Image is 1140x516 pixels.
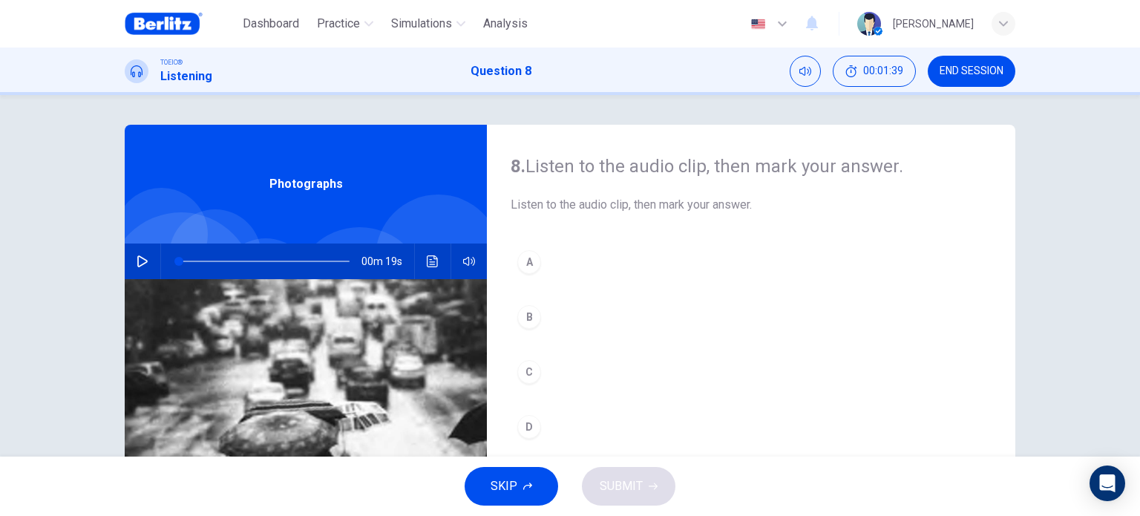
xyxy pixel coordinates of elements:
button: A [511,244,992,281]
span: Listen to the audio clip, then mark your answer. [511,196,992,214]
button: Dashboard [237,10,305,37]
button: C [511,353,992,391]
span: 00:01:39 [863,65,903,77]
a: Berlitz Brasil logo [125,9,237,39]
div: [PERSON_NAME] [893,15,974,33]
button: Simulations [385,10,471,37]
h1: Question 8 [471,62,531,80]
h1: Listening [160,68,212,85]
div: Mute [790,56,821,87]
div: A [517,250,541,274]
div: Open Intercom Messenger [1090,466,1125,501]
div: C [517,360,541,384]
span: Analysis [483,15,528,33]
span: Practice [317,15,360,33]
span: Dashboard [243,15,299,33]
img: en [749,19,767,30]
div: D [517,415,541,439]
button: B [511,298,992,336]
div: B [517,305,541,329]
span: SKIP [491,476,517,497]
button: Analysis [477,10,534,37]
img: Profile picture [857,12,881,36]
span: TOEIC® [160,57,183,68]
button: Click to see the audio transcription [421,244,445,279]
button: 00:01:39 [833,56,916,87]
button: Practice [311,10,379,37]
span: 00m 19s [361,244,414,279]
h4: Listen to the audio clip, then mark your answer. [511,154,992,178]
strong: 8. [511,156,525,177]
span: Photographs [269,175,343,193]
span: END SESSION [940,65,1003,77]
button: END SESSION [928,56,1015,87]
span: Simulations [391,15,452,33]
img: Berlitz Brasil logo [125,9,203,39]
button: D [511,408,992,445]
button: SKIP [465,467,558,506]
div: Hide [833,56,916,87]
